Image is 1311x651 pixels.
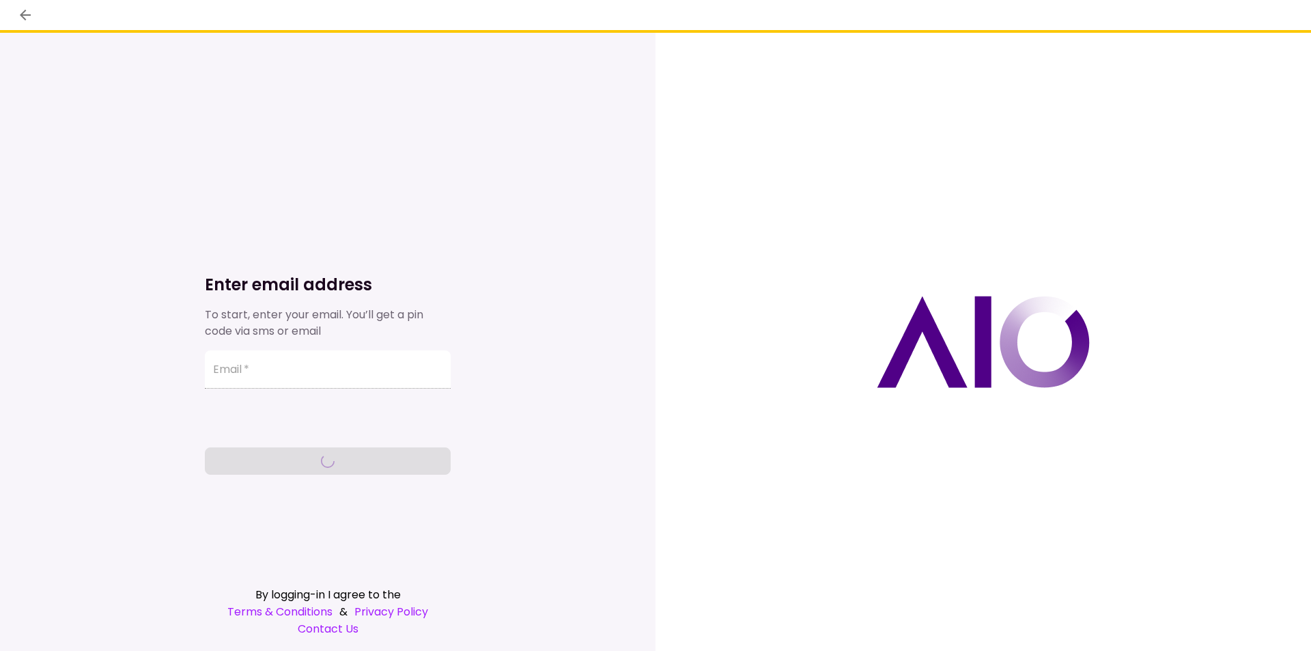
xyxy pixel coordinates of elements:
[227,603,333,620] a: Terms & Conditions
[205,603,451,620] div: &
[205,620,451,637] a: Contact Us
[205,586,451,603] div: By logging-in I agree to the
[14,3,37,27] button: back
[877,296,1090,388] img: AIO logo
[205,307,451,340] div: To start, enter your email. You’ll get a pin code via sms or email
[354,603,428,620] a: Privacy Policy
[205,274,451,296] h1: Enter email address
